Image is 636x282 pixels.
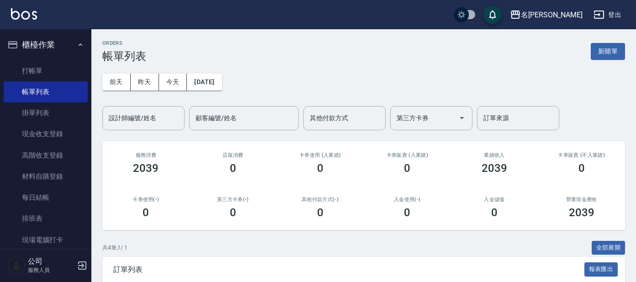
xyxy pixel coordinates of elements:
a: 打帳單 [4,60,88,81]
h2: 卡券使用(-) [113,197,179,202]
button: 全部展開 [592,241,625,255]
h2: 第三方卡券(-) [201,197,266,202]
h3: 0 [404,162,410,175]
h3: 0 [230,162,236,175]
h3: 0 [230,206,236,219]
h3: 服務消費 [113,152,179,158]
h2: 業績收入 [462,152,527,158]
a: 新開單 [591,47,625,55]
a: 掛單列表 [4,102,88,123]
span: 訂單列表 [113,265,584,274]
h2: 入金儲值 [462,197,527,202]
a: 報表匯出 [584,265,618,273]
a: 每日結帳 [4,187,88,208]
a: 帳單列表 [4,81,88,102]
h3: 2039 [133,162,159,175]
h2: 店販消費 [201,152,266,158]
p: 服務人員 [28,266,74,274]
h3: 0 [317,206,323,219]
img: Person [7,256,26,275]
h2: ORDERS [102,40,146,46]
div: 名[PERSON_NAME] [521,9,583,21]
button: 今天 [159,74,187,90]
a: 現金收支登錄 [4,123,88,144]
button: 前天 [102,74,131,90]
button: 報表匯出 [584,262,618,277]
button: [DATE] [187,74,222,90]
h2: 其他付款方式(-) [287,197,353,202]
button: 昨天 [131,74,159,90]
p: 共 4 筆, 1 / 1 [102,244,127,252]
h3: 2039 [482,162,507,175]
a: 排班表 [4,208,88,229]
button: 新開單 [591,43,625,60]
h3: 0 [317,162,323,175]
button: 櫃檯作業 [4,33,88,57]
button: Open [455,111,469,125]
h5: 公司 [28,257,74,266]
img: Logo [11,8,37,20]
h3: 帳單列表 [102,50,146,63]
a: 高階收支登錄 [4,145,88,166]
a: 材料自購登錄 [4,166,88,187]
h2: 入金使用(-) [375,197,440,202]
h2: 營業現金應收 [549,197,614,202]
h3: 2039 [569,206,594,219]
a: 現場電腦打卡 [4,229,88,250]
h3: 0 [143,206,149,219]
h3: 0 [578,162,585,175]
h2: 卡券使用 (入業績) [287,152,353,158]
button: save [483,5,502,24]
h3: 0 [491,206,498,219]
h2: 卡券販賣 (入業績) [375,152,440,158]
button: 名[PERSON_NAME] [506,5,586,24]
h2: 卡券販賣 (不入業績) [549,152,614,158]
h3: 0 [404,206,410,219]
button: 登出 [590,6,625,23]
